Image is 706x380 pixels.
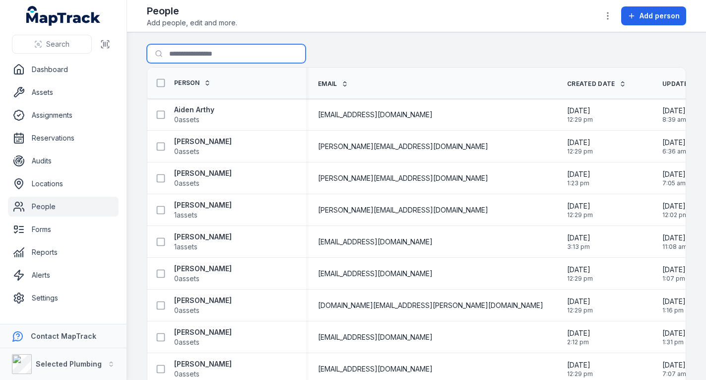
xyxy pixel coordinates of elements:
[8,174,119,194] a: Locations
[174,168,232,188] a: [PERSON_NAME]0assets
[662,360,686,370] span: [DATE]
[662,201,688,219] time: 8/11/2025, 12:02:58 PM
[147,18,237,28] span: Add people, edit and more.
[8,60,119,79] a: Dashboard
[174,337,199,347] span: 0 assets
[662,106,686,116] span: [DATE]
[8,151,119,171] a: Audits
[567,148,593,155] span: 12:29 pm
[174,296,232,305] strong: [PERSON_NAME]
[8,288,119,308] a: Settings
[174,147,199,156] span: 0 assets
[26,6,101,26] a: MapTrack
[662,106,686,124] time: 8/18/2025, 8:39:46 AM
[567,328,590,346] time: 5/14/2025, 2:12:32 PM
[46,39,69,49] span: Search
[567,370,593,378] span: 12:29 pm
[567,360,593,378] time: 1/14/2025, 12:29:42 PM
[662,201,688,211] span: [DATE]
[567,201,593,219] time: 1/14/2025, 12:29:42 PM
[174,168,232,178] strong: [PERSON_NAME]
[567,106,593,116] span: [DATE]
[567,179,590,187] span: 1:23 pm
[662,275,686,283] span: 1:07 pm
[567,138,593,148] span: [DATE]
[147,4,237,18] h2: People
[8,242,119,262] a: Reports
[662,179,686,187] span: 7:05 am
[174,115,199,125] span: 0 assets
[174,200,232,210] strong: [PERSON_NAME]
[567,169,590,187] time: 2/13/2025, 1:23:00 PM
[567,338,590,346] span: 2:12 pm
[567,80,615,88] span: Created Date
[662,233,687,251] time: 8/11/2025, 11:08:49 AM
[174,79,211,87] a: Person
[318,110,433,120] span: [EMAIL_ADDRESS][DOMAIN_NAME]
[567,116,593,124] span: 12:29 pm
[567,169,590,179] span: [DATE]
[174,264,232,274] strong: [PERSON_NAME]
[662,243,687,251] span: 11:08 am
[662,148,686,155] span: 6:36 am
[662,338,686,346] span: 1:31 pm
[174,105,214,125] a: Aiden Arthy0assets
[174,305,199,315] span: 0 assets
[174,178,199,188] span: 0 assets
[662,306,686,314] span: 1:16 pm
[31,332,96,340] strong: Contact MapTrack
[567,233,590,251] time: 2/28/2025, 3:13:20 PM
[174,327,232,347] a: [PERSON_NAME]0assets
[567,243,590,251] span: 3:13 pm
[567,360,593,370] span: [DATE]
[8,82,119,102] a: Assets
[174,264,232,284] a: [PERSON_NAME]0assets
[662,138,686,148] span: [DATE]
[662,169,686,187] time: 8/15/2025, 7:05:36 AM
[567,297,593,306] span: [DATE]
[567,265,593,283] time: 1/14/2025, 12:29:42 PM
[174,79,200,87] span: Person
[12,35,92,54] button: Search
[8,265,119,285] a: Alerts
[567,328,590,338] span: [DATE]
[8,220,119,239] a: Forms
[662,360,686,378] time: 8/15/2025, 7:07:26 AM
[36,360,102,368] strong: Selected Plumbing
[640,11,680,21] span: Add person
[174,369,199,379] span: 0 assets
[318,364,433,374] span: [EMAIL_ADDRESS][DOMAIN_NAME]
[174,359,232,379] a: [PERSON_NAME]0assets
[8,197,119,217] a: People
[174,105,214,115] strong: Aiden Arthy
[567,80,626,88] a: Created Date
[174,274,199,284] span: 0 assets
[567,306,593,314] span: 12:29 pm
[318,142,488,152] span: [PERSON_NAME][EMAIL_ADDRESS][DOMAIN_NAME]
[567,297,593,314] time: 1/14/2025, 12:29:42 PM
[174,137,232,147] strong: [PERSON_NAME]
[318,237,433,247] span: [EMAIL_ADDRESS][DOMAIN_NAME]
[8,128,119,148] a: Reservations
[662,138,686,155] time: 8/15/2025, 6:36:29 AM
[567,106,593,124] time: 1/14/2025, 12:29:42 PM
[318,205,488,215] span: [PERSON_NAME][EMAIL_ADDRESS][DOMAIN_NAME]
[662,297,686,306] span: [DATE]
[662,328,686,338] span: [DATE]
[174,232,232,242] strong: [PERSON_NAME]
[174,359,232,369] strong: [PERSON_NAME]
[662,265,686,283] time: 8/11/2025, 1:07:47 PM
[621,6,686,25] button: Add person
[567,138,593,155] time: 1/14/2025, 12:29:42 PM
[662,297,686,314] time: 8/11/2025, 1:16:06 PM
[174,327,232,337] strong: [PERSON_NAME]
[567,201,593,211] span: [DATE]
[662,370,686,378] span: 7:07 am
[318,80,348,88] a: Email
[662,211,688,219] span: 12:02 pm
[318,80,337,88] span: Email
[174,232,232,252] a: [PERSON_NAME]1assets
[174,296,232,315] a: [PERSON_NAME]0assets
[318,269,433,279] span: [EMAIL_ADDRESS][DOMAIN_NAME]
[567,211,593,219] span: 12:29 pm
